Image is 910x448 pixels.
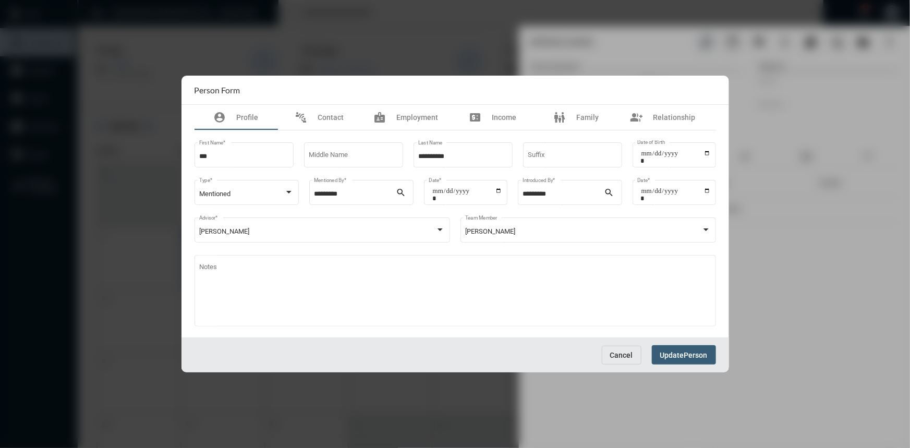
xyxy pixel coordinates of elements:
mat-icon: connect_without_contact [295,111,308,124]
span: [PERSON_NAME] [465,227,515,235]
button: Cancel [602,346,641,365]
mat-icon: account_circle [214,111,226,124]
span: [PERSON_NAME] [199,227,249,235]
span: Mentioned [199,190,230,198]
button: UpdatePerson [652,345,716,365]
span: Family [576,113,599,122]
span: Profile [237,113,259,122]
span: Relationship [653,113,696,122]
span: Income [492,113,516,122]
mat-icon: search [396,187,408,200]
mat-icon: search [604,187,617,200]
span: Update [660,351,684,359]
span: Employment [397,113,439,122]
mat-icon: price_change [469,111,481,124]
mat-icon: badge [374,111,386,124]
mat-icon: group_add [630,111,643,124]
h2: Person Form [195,85,240,95]
span: Person [684,351,708,359]
span: Contact [318,113,344,122]
span: Cancel [610,351,633,359]
mat-icon: family_restroom [553,111,566,124]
